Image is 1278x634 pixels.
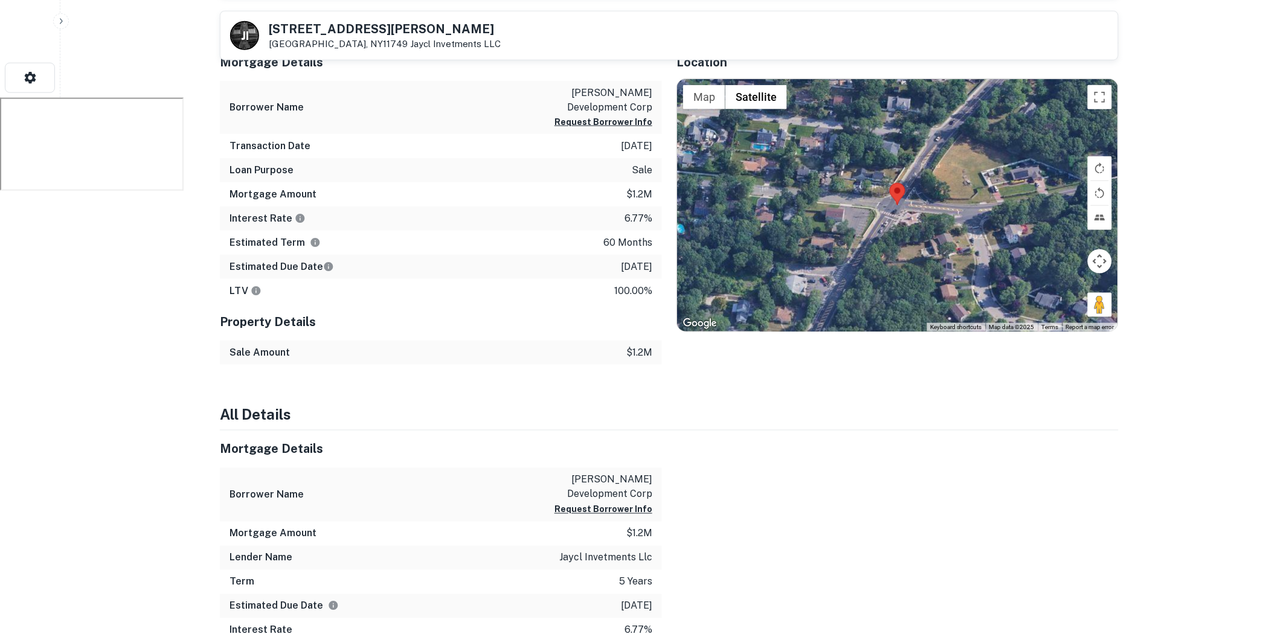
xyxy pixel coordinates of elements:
h5: [STREET_ADDRESS][PERSON_NAME] [269,23,501,35]
p: [DATE] [621,139,652,153]
h6: Term [230,575,254,589]
h6: Sale Amount [230,345,290,360]
svg: LTVs displayed on the website are for informational purposes only and may be reported incorrectly... [251,286,262,296]
svg: The interest rates displayed on the website are for informational purposes only and may be report... [295,213,306,224]
h6: Estimated Due Date [230,599,339,613]
h6: Borrower Name [230,488,304,502]
p: 5 years [619,575,652,589]
a: Terms (opens in new tab) [1042,324,1059,330]
p: [DATE] [621,260,652,274]
h6: Mortgage Amount [230,187,316,202]
h5: Location [676,53,1119,71]
p: 6.77% [625,211,652,226]
h5: Property Details [220,313,662,331]
p: sale [632,163,652,178]
p: [DATE] [621,599,652,613]
button: Map camera controls [1088,249,1112,274]
img: Google [680,316,720,331]
button: Keyboard shortcuts [930,323,982,331]
h6: Estimated Due Date [230,260,334,274]
h6: LTV [230,284,262,298]
h6: Loan Purpose [230,163,294,178]
h6: Estimated Term [230,235,321,250]
p: $1.2m [626,187,652,202]
button: Rotate map clockwise [1088,156,1112,181]
svg: Estimate is based on a standard schedule for this type of loan. [328,600,339,611]
iframe: Chat Widget [1218,537,1278,595]
p: [PERSON_NAME] development corp [544,86,652,115]
p: [PERSON_NAME] development corp [544,473,652,502]
h6: Transaction Date [230,139,310,153]
h4: All Details [220,403,1119,425]
svg: Estimate is based on a standard schedule for this type of loan. [323,261,334,272]
button: Request Borrower Info [554,502,652,517]
button: Tilt map [1088,206,1112,230]
a: Jaycl Invetments LLC [410,39,501,49]
p: $1.2m [626,527,652,541]
h6: Lender Name [230,551,292,565]
p: 60 months [603,235,652,250]
a: Report a map error [1066,324,1114,330]
button: Drag Pegman onto the map to open Street View [1088,293,1112,317]
svg: Term is based on a standard schedule for this type of loan. [310,237,321,248]
p: jaycl invetments llc [559,551,652,565]
button: Show satellite imagery [725,85,787,109]
h6: Interest Rate [230,211,306,226]
h5: Mortgage Details [220,53,662,71]
p: $1.2m [626,345,652,360]
button: Request Borrower Info [554,115,652,129]
p: 100.00% [614,284,652,298]
h6: Mortgage Amount [230,527,316,541]
button: Toggle fullscreen view [1088,85,1112,109]
p: J I [242,28,248,44]
a: Open this area in Google Maps (opens a new window) [680,316,720,331]
button: Show street map [683,85,725,109]
span: Map data ©2025 [989,324,1035,330]
h5: Mortgage Details [220,440,662,458]
button: Rotate map counterclockwise [1088,181,1112,205]
p: [GEOGRAPHIC_DATA], NY11749 [269,39,501,50]
h6: Borrower Name [230,100,304,115]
